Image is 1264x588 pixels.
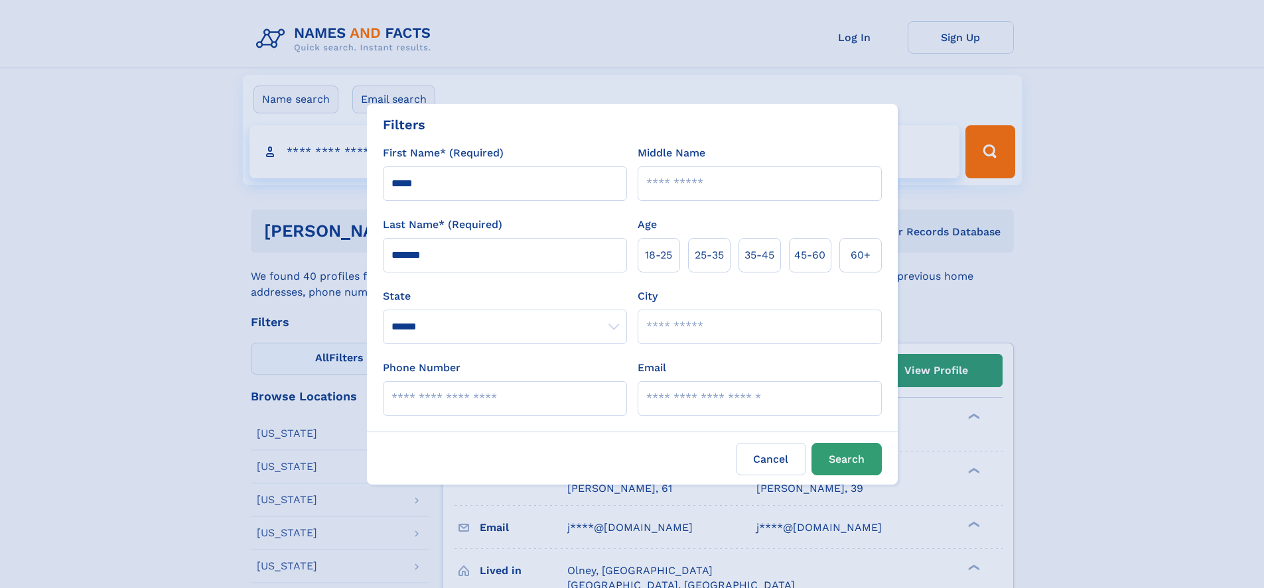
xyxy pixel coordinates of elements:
label: City [638,288,658,304]
label: State [383,288,627,304]
label: First Name* (Required) [383,145,504,161]
span: 45‑60 [794,247,825,263]
label: Last Name* (Required) [383,217,502,233]
label: Cancel [736,443,806,475]
span: 25‑35 [695,247,724,263]
span: 18‑25 [645,247,672,263]
button: Search [811,443,882,475]
label: Email [638,360,666,376]
label: Middle Name [638,145,705,161]
div: Filters [383,115,425,135]
span: 35‑45 [744,247,774,263]
span: 60+ [851,247,871,263]
label: Phone Number [383,360,460,376]
label: Age [638,217,657,233]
